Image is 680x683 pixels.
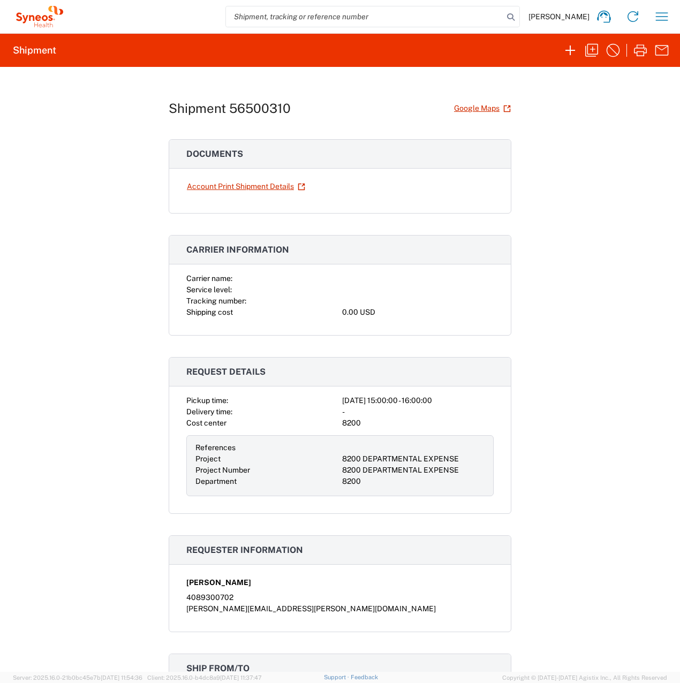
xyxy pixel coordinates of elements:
[195,476,338,487] div: Department
[454,99,511,118] a: Google Maps
[186,545,303,555] span: Requester information
[528,12,590,21] span: [PERSON_NAME]
[186,177,306,196] a: Account Print Shipment Details
[186,396,228,405] span: Pickup time:
[186,149,243,159] span: Documents
[169,101,291,116] h1: Shipment 56500310
[342,453,485,465] div: 8200 DEPARTMENTAL EXPENSE
[195,465,338,476] div: Project Number
[342,395,494,406] div: [DATE] 15:00:00 - 16:00:00
[324,674,351,680] a: Support
[147,674,262,681] span: Client: 2025.16.0-b4dc8a9
[186,367,266,377] span: Request details
[220,674,262,681] span: [DATE] 11:37:47
[195,443,236,452] span: References
[186,577,251,588] span: [PERSON_NAME]
[186,663,250,673] span: Ship from/to
[186,407,232,416] span: Delivery time:
[186,285,232,294] span: Service level:
[195,453,338,465] div: Project
[342,307,494,318] div: 0.00 USD
[502,673,667,682] span: Copyright © [DATE]-[DATE] Agistix Inc., All Rights Reserved
[13,674,142,681] span: Server: 2025.16.0-21b0bc45e7b
[342,465,485,476] div: 8200 DEPARTMENTAL EXPENSE
[186,419,226,427] span: Cost center
[186,274,232,283] span: Carrier name:
[342,406,494,418] div: -
[342,476,485,487] div: 8200
[186,592,494,603] div: 4089300702
[186,603,494,614] div: [PERSON_NAME][EMAIL_ADDRESS][PERSON_NAME][DOMAIN_NAME]
[186,308,233,316] span: Shipping cost
[226,6,503,27] input: Shipment, tracking or reference number
[186,245,289,255] span: Carrier information
[101,674,142,681] span: [DATE] 11:54:36
[342,418,494,429] div: 8200
[186,297,246,305] span: Tracking number:
[13,44,56,57] h2: Shipment
[351,674,378,680] a: Feedback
